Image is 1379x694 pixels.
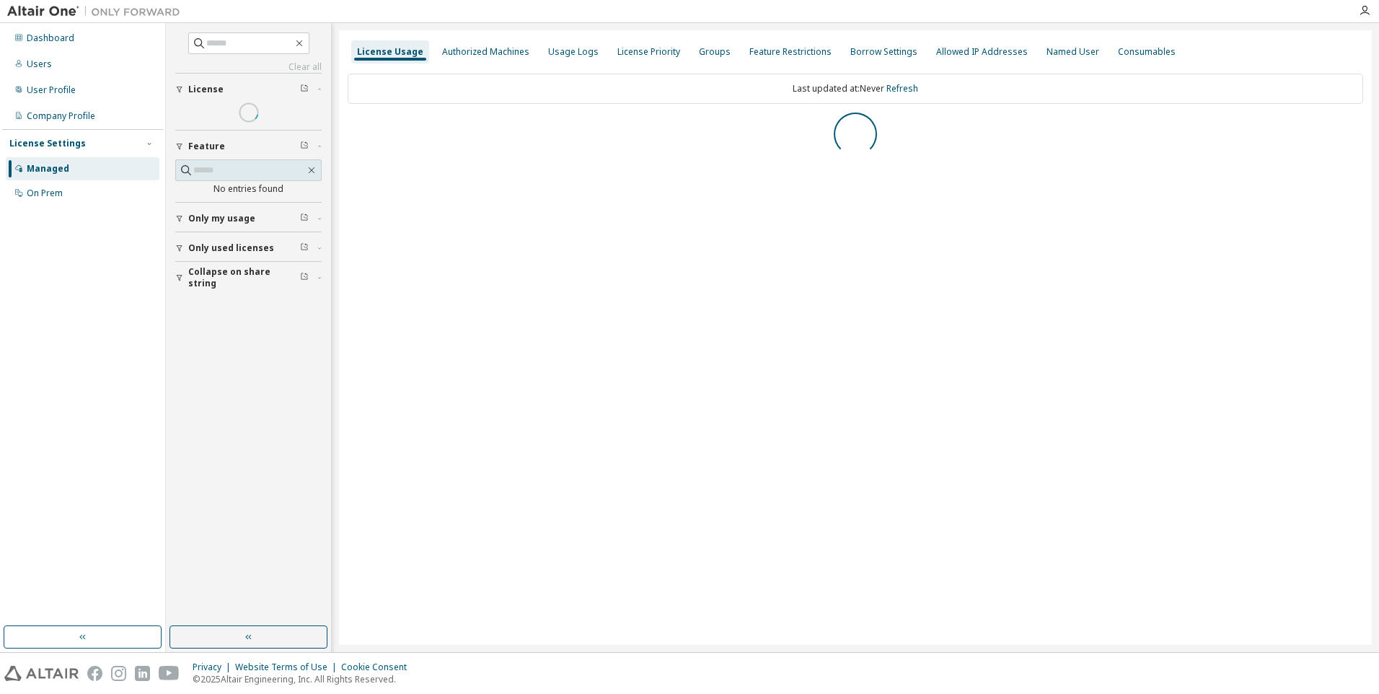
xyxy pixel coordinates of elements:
div: Consumables [1118,46,1176,58]
img: altair_logo.svg [4,666,79,681]
a: Refresh [886,82,918,95]
div: Feature Restrictions [749,46,832,58]
div: Authorized Machines [442,46,529,58]
div: Last updated at: Never [348,74,1363,104]
div: Company Profile [27,110,95,122]
span: Clear filter [300,141,309,152]
button: Only used licenses [175,232,322,264]
a: Clear all [175,61,322,73]
img: facebook.svg [87,666,102,681]
div: User Profile [27,84,76,96]
span: Only used licenses [188,242,274,254]
span: Feature [188,141,225,152]
button: License [175,74,322,105]
div: Managed [27,163,69,175]
div: Users [27,58,52,70]
button: Only my usage [175,203,322,234]
img: Altair One [7,4,188,19]
span: Collapse on share string [188,266,300,289]
span: Clear filter [300,272,309,284]
div: Borrow Settings [850,46,917,58]
span: License [188,84,224,95]
div: Privacy [193,662,235,673]
div: Website Terms of Use [235,662,341,673]
img: instagram.svg [111,666,126,681]
button: Collapse on share string [175,262,322,294]
div: Cookie Consent [341,662,415,673]
div: Groups [699,46,731,58]
div: License Settings [9,138,86,149]
div: No entries found [175,183,322,195]
div: Named User [1047,46,1099,58]
div: Usage Logs [548,46,599,58]
button: Feature [175,131,322,162]
span: Only my usage [188,213,255,224]
div: On Prem [27,188,63,199]
div: Dashboard [27,32,74,44]
span: Clear filter [300,84,309,95]
div: License Usage [357,46,423,58]
img: youtube.svg [159,666,180,681]
img: linkedin.svg [135,666,150,681]
span: Clear filter [300,242,309,254]
span: Clear filter [300,213,309,224]
div: License Priority [617,46,680,58]
p: © 2025 Altair Engineering, Inc. All Rights Reserved. [193,673,415,685]
div: Allowed IP Addresses [936,46,1028,58]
